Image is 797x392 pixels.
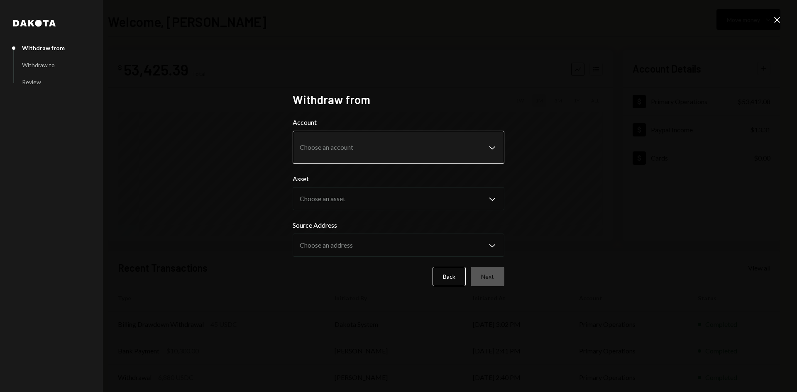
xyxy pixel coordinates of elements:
div: Review [22,78,41,85]
div: Withdraw from [22,44,65,51]
label: Account [293,117,504,127]
button: Account [293,131,504,164]
label: Asset [293,174,504,184]
button: Source Address [293,234,504,257]
div: Withdraw to [22,61,55,68]
label: Source Address [293,220,504,230]
h2: Withdraw from [293,92,504,108]
button: Asset [293,187,504,210]
button: Back [433,267,466,286]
